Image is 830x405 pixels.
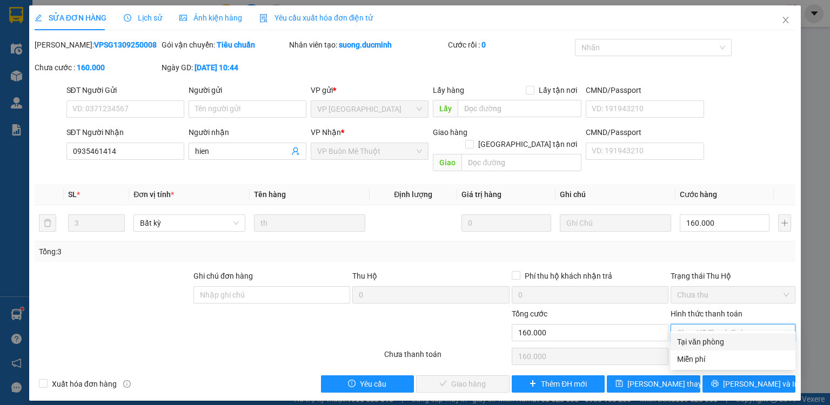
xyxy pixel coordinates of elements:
b: [DATE] 10:44 [195,63,238,72]
span: Đơn vị tính [133,190,174,199]
span: [PERSON_NAME] thay đổi [627,378,714,390]
div: Người nhận [189,126,306,138]
span: Tên hàng [254,190,286,199]
button: checkGiao hàng [416,375,510,393]
div: SĐT Người Nhận [66,126,184,138]
div: Nhân viên tạo: [289,39,446,51]
span: Yêu cầu [360,378,386,390]
div: Chưa cước : [35,62,159,73]
button: exclamation-circleYêu cầu [321,375,414,393]
span: Thêm ĐH mới [541,378,587,390]
b: VPSG1309250008 [94,40,157,49]
div: Ngày GD: [162,62,286,73]
div: Trạng thái Thu Hộ [671,270,795,282]
span: Cước hàng [680,190,717,199]
div: VP gửi [311,84,429,96]
div: CMND/Passport [586,126,704,138]
span: VP Buôn Mê Thuột [317,143,422,159]
span: [PERSON_NAME] và In [723,378,799,390]
span: Lịch sử [124,13,162,22]
span: Chưa thu [677,287,789,303]
span: Định lượng [394,190,432,199]
span: edit [35,14,42,22]
span: Thu Hộ [352,272,377,280]
th: Ghi chú [555,184,675,205]
span: clock-circle [124,14,131,22]
div: Tại văn phòng [677,336,789,348]
div: [PERSON_NAME]: [35,39,159,51]
span: VP Nhận [311,128,341,137]
span: info-circle [123,380,131,388]
div: Chưa thanh toán [383,348,510,367]
span: Xuất hóa đơn hàng [48,378,121,390]
button: printer[PERSON_NAME] và In [702,375,796,393]
span: SỬA ĐƠN HÀNG [35,13,106,22]
div: Người gửi [189,84,306,96]
button: Close [771,5,801,36]
span: picture [179,14,187,22]
span: [GEOGRAPHIC_DATA] tận nơi [474,138,581,150]
b: 0 [481,40,486,49]
b: 160.000 [77,63,105,72]
span: Giá trị hàng [461,190,501,199]
div: Miễn phí [677,353,789,365]
span: Lấy tận nơi [534,84,581,96]
div: Cước rồi : [448,39,573,51]
b: suong.ducminh [339,40,392,49]
button: save[PERSON_NAME] thay đổi [607,375,700,393]
span: printer [711,380,719,388]
button: delete [39,214,56,232]
b: Tiêu chuẩn [217,40,255,49]
img: icon [259,14,268,23]
span: Yêu cầu xuất hóa đơn điện tử [259,13,373,22]
span: Lấy hàng [433,86,464,94]
span: save [615,380,623,388]
input: Ghi chú đơn hàng [193,286,350,303]
button: plus [778,214,791,232]
input: Dọc đường [461,154,581,171]
label: Hình thức thanh toán [671,309,742,318]
button: plusThêm ĐH mới [512,375,605,393]
span: Ảnh kiện hàng [179,13,242,22]
span: VP Sài Gòn [317,101,422,117]
span: Chọn HT Thanh Toán [677,325,789,341]
span: exclamation-circle [348,380,356,388]
span: Giao hàng [433,128,467,137]
input: Ghi Chú [560,214,671,232]
div: CMND/Passport [586,84,704,96]
div: Tổng: 3 [39,246,321,258]
div: SĐT Người Gửi [66,84,184,96]
span: Bất kỳ [140,215,238,231]
span: plus [529,380,537,388]
span: Phí thu hộ khách nhận trả [520,270,617,282]
span: SL [68,190,77,199]
span: Tổng cước [512,309,547,318]
span: Lấy [433,100,458,117]
span: close [781,16,790,24]
span: user-add [291,147,300,156]
div: Gói vận chuyển: [162,39,286,51]
input: Dọc đường [458,100,581,117]
span: Giao [433,154,461,171]
label: Ghi chú đơn hàng [193,272,253,280]
input: 0 [461,214,551,232]
input: VD: Bàn, Ghế [254,214,365,232]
